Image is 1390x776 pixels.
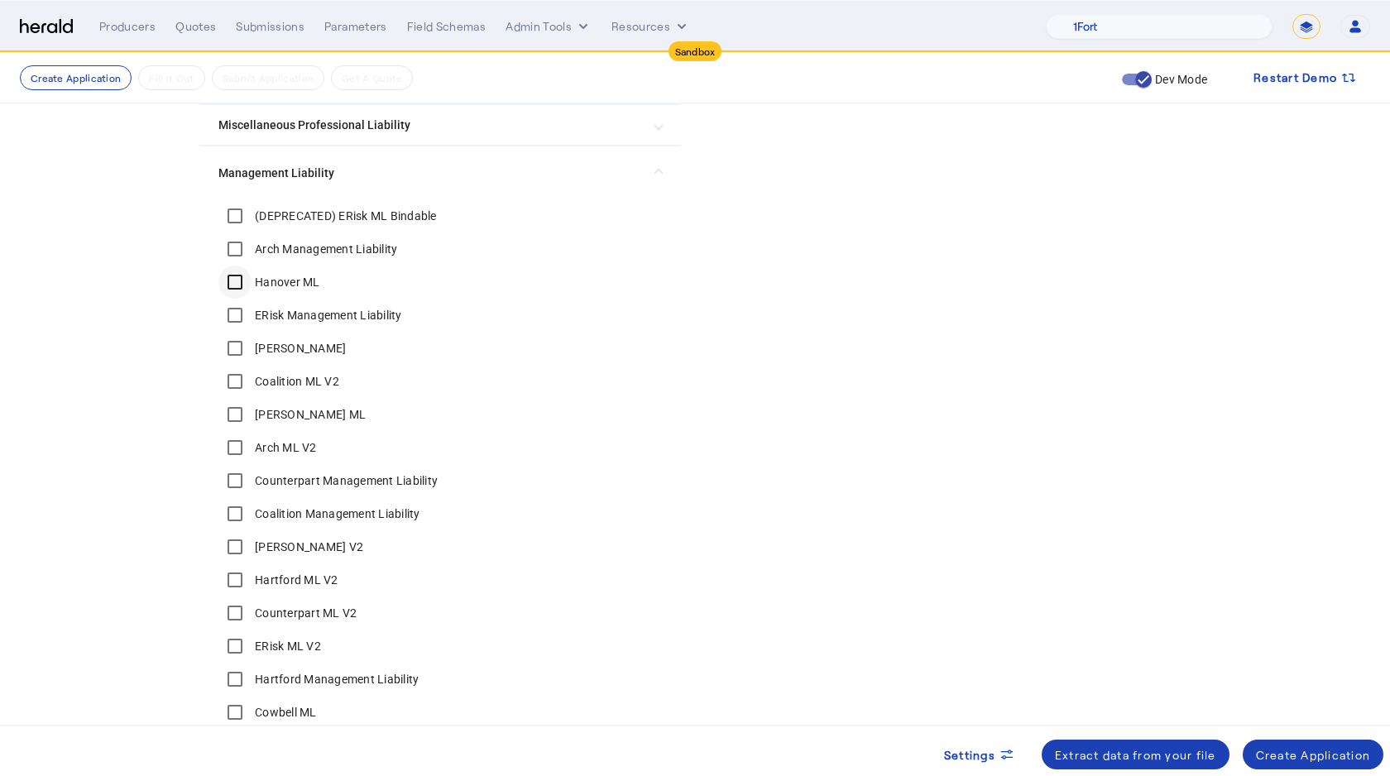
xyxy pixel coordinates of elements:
[138,65,204,90] button: Fill it Out
[252,572,338,588] label: Hartford ML V2
[252,539,363,555] label: [PERSON_NAME] V2
[1152,71,1207,88] label: Dev Mode
[199,146,682,199] mat-expansion-panel-header: Management Liability
[20,19,73,35] img: Herald Logo
[324,18,387,35] div: Parameters
[99,18,156,35] div: Producers
[1042,740,1229,769] button: Extract data from your file
[252,704,317,721] label: Cowbell ML
[218,117,642,134] mat-panel-title: Miscellaneous Professional Liability
[331,65,413,90] button: Get A Quote
[1253,68,1337,88] span: Restart Demo
[252,307,402,323] label: ERisk Management Liability
[252,638,321,654] label: ERisk ML V2
[199,105,682,145] mat-expansion-panel-header: Miscellaneous Professional Liability
[252,439,317,456] label: Arch ML V2
[252,208,437,224] label: (DEPRECATED) ERisk ML Bindable
[252,373,339,390] label: Coalition ML V2
[252,605,357,621] label: Counterpart ML V2
[252,505,420,522] label: Coalition Management Liability
[252,671,419,687] label: Hartford Management Liability
[199,199,682,775] div: Management Liability
[252,241,397,257] label: Arch Management Liability
[236,18,304,35] div: Submissions
[252,340,346,357] label: [PERSON_NAME]
[931,740,1028,769] button: Settings
[218,165,642,182] mat-panel-title: Management Liability
[1055,746,1216,764] div: Extract data from your file
[175,18,216,35] div: Quotes
[252,406,366,423] label: [PERSON_NAME] ML
[669,41,722,61] div: Sandbox
[407,18,486,35] div: Field Schemas
[252,472,438,489] label: Counterpart Management Liability
[1243,740,1384,769] button: Create Application
[944,746,995,764] span: Settings
[1256,746,1371,764] div: Create Application
[506,18,592,35] button: internal dropdown menu
[20,65,132,90] button: Create Application
[212,65,324,90] button: Submit Application
[252,274,320,290] label: Hanover ML
[611,18,690,35] button: Resources dropdown menu
[1240,63,1370,93] button: Restart Demo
